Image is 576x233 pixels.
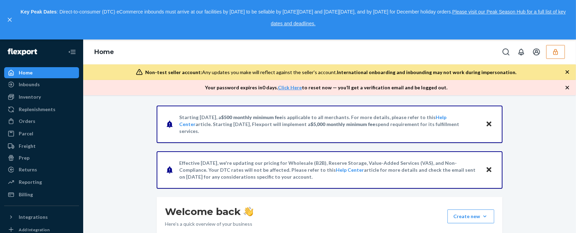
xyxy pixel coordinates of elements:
button: Open Search Box [499,45,513,59]
div: Parcel [19,130,33,137]
a: Orders [4,116,79,127]
strong: Key Peak Dates [20,9,56,15]
button: Open account menu [530,45,543,59]
button: close, [6,16,13,23]
div: Freight [19,143,36,150]
span: $5,000 monthly minimum fee [311,121,375,127]
img: hand-wave emoji [244,207,253,216]
div: Inbounds [19,81,40,88]
div: Any updates you make will reflect against the seller's account. [146,69,517,76]
img: Flexport logo [8,48,37,55]
div: Billing [19,191,33,198]
button: Close [485,119,494,129]
a: Freight [4,141,79,152]
div: Returns [19,166,37,173]
a: Billing [4,189,79,200]
a: Inbounds [4,79,79,90]
button: Create new [447,209,494,223]
p: : Direct-to-consumer (DTC) eCommerce inbounds must arrive at our facilities by [DATE] to be sella... [17,6,570,29]
h1: Welcome back [165,205,253,218]
div: Prep [19,154,29,161]
a: Parcel [4,128,79,139]
p: Effective [DATE], we're updating our pricing for Wholesale (B2B), Reserve Storage, Value-Added Se... [179,160,479,180]
a: Replenishments [4,104,79,115]
div: Add Integration [19,227,50,233]
div: Home [19,69,33,76]
p: Your password expires in 0 days . to reset now — you’ll get a verification email and be logged out. [205,84,447,91]
button: Close Navigation [65,45,79,59]
div: Reporting [19,179,42,186]
p: Starting [DATE], a is applicable to all merchants. For more details, please refer to this article... [179,114,479,135]
a: Home [94,48,114,56]
button: Integrations [4,212,79,223]
div: Orders [19,118,35,125]
a: Reporting [4,177,79,188]
button: Close [485,165,494,175]
span: International onboarding and inbounding may not work during impersonation. [337,69,517,75]
span: Non-test seller account: [146,69,202,75]
a: Help Center [336,167,364,173]
div: Inventory [19,93,41,100]
span: $500 monthly minimum fee [221,114,282,120]
a: Prep [4,152,79,163]
a: Home [4,67,79,78]
a: Inventory [4,91,79,102]
button: Open notifications [514,45,528,59]
a: Please visit our Peak Season Hub for a full list of key dates and deadlines. [271,9,566,26]
a: Click Here [278,84,302,90]
div: Integrations [19,214,48,221]
div: Replenishments [19,106,55,113]
a: Returns [4,164,79,175]
p: Here’s a quick overview of your business [165,221,253,227]
ol: breadcrumbs [89,42,120,62]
